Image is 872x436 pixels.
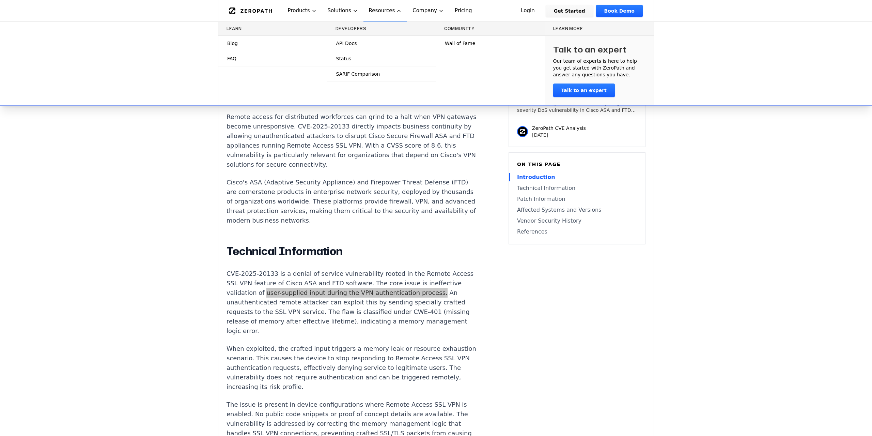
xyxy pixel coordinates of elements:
a: Book Demo [596,5,643,17]
span: API Docs [336,40,357,47]
a: Status [327,51,436,66]
a: FAQ [218,51,327,66]
a: Wall of Fame [436,36,545,51]
h6: On this page [517,161,637,168]
a: SARIF Comparison [327,66,436,81]
p: When exploited, the crafted input triggers a memory leak or resource exhaustion scenario. This ca... [227,344,480,392]
h3: Developers [336,26,428,31]
h3: Learn more [553,26,646,31]
span: Status [336,55,352,62]
p: Our team of experts is here to help you get started with ZeroPath and answer any questions you have. [553,58,646,78]
span: SARIF Comparison [336,71,380,77]
a: Login [513,5,543,17]
p: [DATE] [532,132,586,138]
h3: Community [444,26,536,31]
p: A brief summary of CVE-2025-20133, a high-severity DoS vulnerability in Cisco ASA and FTD Remote ... [517,100,637,114]
h3: Learn [227,26,319,31]
p: ZeroPath CVE Analysis [532,125,586,132]
p: Remote access for distributed workforces can grind to a halt when VPN gateways become unresponsiv... [227,112,480,169]
a: Patch Information [517,195,637,203]
p: CVE-2025-20133 is a denial of service vulnerability rooted in the Remote Access SSL VPN feature o... [227,269,480,336]
span: Blog [227,40,238,47]
a: Introduction [517,173,637,181]
a: Blog [218,36,327,51]
a: Get Started [546,5,593,17]
a: API Docs [327,36,436,51]
a: Technical Information [517,184,637,192]
a: References [517,228,637,236]
a: Affected Systems and Versions [517,206,637,214]
span: Wall of Fame [445,40,475,47]
p: Cisco's ASA (Adaptive Security Appliance) and Firepower Threat Defense (FTD) are cornerstone prod... [227,178,480,225]
a: Talk to an expert [553,84,615,97]
a: Vendor Security History [517,217,637,225]
h3: Talk to an expert [553,44,627,55]
span: FAQ [227,55,236,62]
img: ZeroPath CVE Analysis [517,126,528,137]
h2: Technical Information [227,244,480,258]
